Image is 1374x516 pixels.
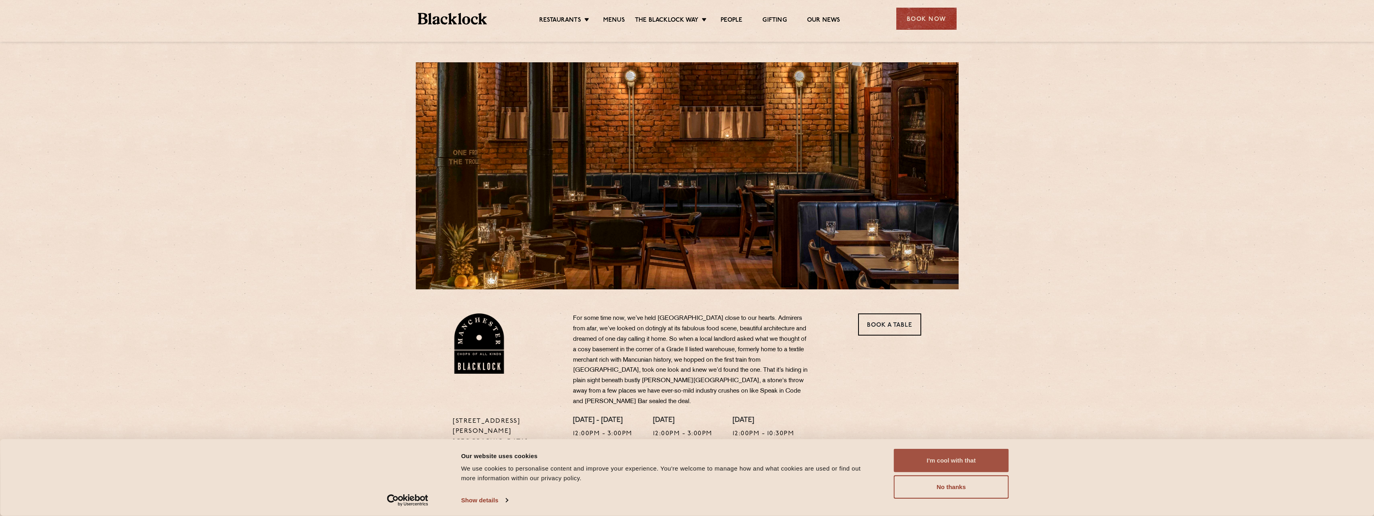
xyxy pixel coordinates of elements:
a: Menus [603,16,625,25]
a: Gifting [762,16,787,25]
a: People [721,16,742,25]
p: 12:00pm - 10:30pm [733,429,795,439]
p: 12:00pm - 3:00pm [653,429,713,439]
p: 12:00pm - 3:00pm [573,429,633,439]
button: No thanks [894,475,1009,499]
a: Usercentrics Cookiebot - opens in a new window [372,494,443,506]
h4: [DATE] - [DATE] [573,416,633,425]
div: Our website uses cookies [461,451,876,461]
a: The Blacklock Way [635,16,698,25]
a: Restaurants [539,16,581,25]
img: BL_Manchester_Logo-bleed.png [453,313,505,374]
button: I'm cool with that [894,449,1009,472]
div: We use cookies to personalise content and improve your experience. You're welcome to manage how a... [461,464,876,483]
h4: [DATE] [653,416,713,425]
a: Show details [461,494,508,506]
div: Book Now [896,8,957,30]
h4: [DATE] [733,416,795,425]
a: Book a Table [858,313,921,336]
img: BL_Textured_Logo-footer-cropped.svg [418,13,487,25]
p: For some time now, we’ve held [GEOGRAPHIC_DATA] close to our hearts. Admirers from afar, we’ve lo... [573,313,810,407]
a: Our News [807,16,840,25]
p: [STREET_ADDRESS][PERSON_NAME] [GEOGRAPHIC_DATA] M2 5GB [453,416,561,458]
